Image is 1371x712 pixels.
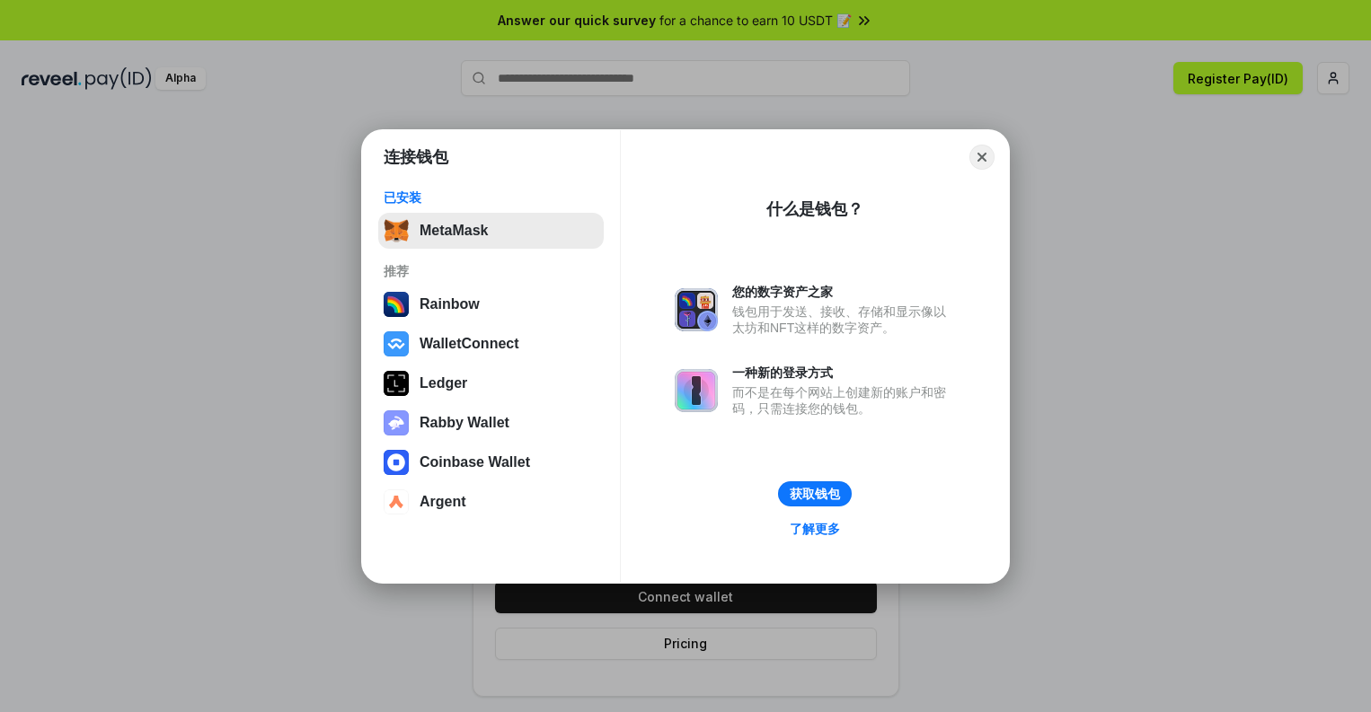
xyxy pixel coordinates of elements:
div: 什么是钱包？ [766,198,863,220]
img: svg+xml,%3Csvg%20xmlns%3D%22http%3A%2F%2Fwww.w3.org%2F2000%2Fsvg%22%20fill%3D%22none%22%20viewBox... [675,369,718,412]
img: svg+xml,%3Csvg%20xmlns%3D%22http%3A%2F%2Fwww.w3.org%2F2000%2Fsvg%22%20fill%3D%22none%22%20viewBox... [384,410,409,435]
button: 获取钱包 [778,481,852,506]
img: svg+xml,%3Csvg%20width%3D%2228%22%20height%3D%2228%22%20viewBox%3D%220%200%2028%2028%22%20fill%3D... [384,450,409,475]
img: svg+xml,%3Csvg%20width%3D%22120%22%20height%3D%22120%22%20viewBox%3D%220%200%20120%20120%22%20fil... [384,292,409,317]
div: WalletConnect [420,336,519,352]
img: svg+xml,%3Csvg%20width%3D%2228%22%20height%3D%2228%22%20viewBox%3D%220%200%2028%2028%22%20fill%3D... [384,331,409,356]
div: 而不是在每个网站上创建新的账户和密码，只需连接您的钱包。 [732,384,955,417]
button: Coinbase Wallet [378,444,604,480]
div: 了解更多 [790,521,840,537]
button: Rainbow [378,286,604,322]
div: 推荐 [384,263,598,279]
button: MetaMask [378,213,604,249]
div: Rabby Wallet [420,415,509,431]
a: 了解更多 [779,517,851,541]
h1: 连接钱包 [384,146,448,168]
button: Argent [378,484,604,520]
button: Ledger [378,365,604,401]
button: Close [969,145,995,170]
div: MetaMask [420,223,488,239]
div: 获取钱包 [790,486,840,502]
div: Coinbase Wallet [420,454,530,470]
img: svg+xml,%3Csvg%20xmlns%3D%22http%3A%2F%2Fwww.w3.org%2F2000%2Fsvg%22%20width%3D%2228%22%20height%3... [384,371,409,396]
div: Argent [420,494,466,510]
div: 已安装 [384,189,598,206]
div: 您的数字资产之家 [732,284,955,300]
img: svg+xml,%3Csvg%20fill%3D%22none%22%20height%3D%2233%22%20viewBox%3D%220%200%2035%2033%22%20width%... [384,218,409,243]
button: WalletConnect [378,326,604,362]
img: svg+xml,%3Csvg%20width%3D%2228%22%20height%3D%2228%22%20viewBox%3D%220%200%2028%2028%22%20fill%3D... [384,489,409,514]
div: 钱包用于发送、接收、存储和显示像以太坊和NFT这样的数字资产。 [732,303,955,336]
div: Rainbow [420,296,480,312]
div: 一种新的登录方式 [732,365,955,381]
button: Rabby Wallet [378,405,604,441]
img: svg+xml,%3Csvg%20xmlns%3D%22http%3A%2F%2Fwww.w3.org%2F2000%2Fsvg%22%20fill%3D%22none%22%20viewBox... [675,288,718,331]
div: Ledger [420,375,467,391]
